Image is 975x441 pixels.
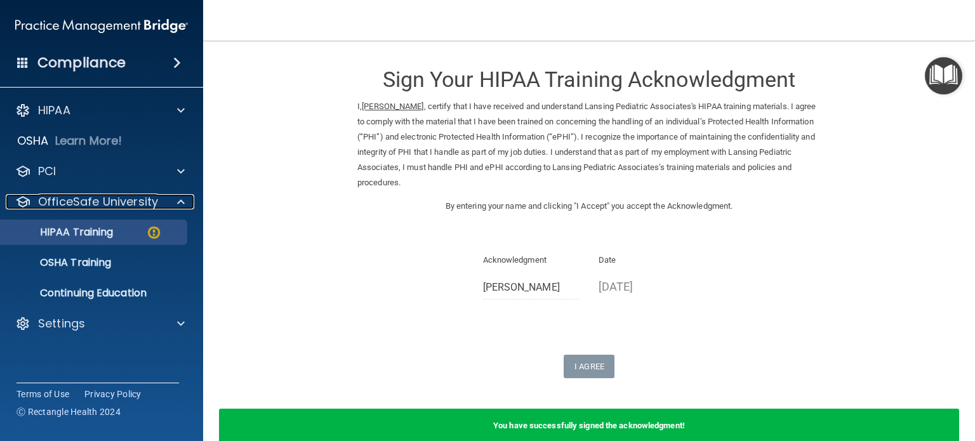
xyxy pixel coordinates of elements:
p: Date [599,253,696,268]
p: OfficeSafe University [38,194,158,209]
a: PCI [15,164,185,179]
a: Settings [15,316,185,331]
p: HIPAA [38,103,70,118]
p: [DATE] [599,276,696,297]
p: Continuing Education [8,287,182,299]
a: HIPAA [15,103,185,118]
h3: Sign Your HIPAA Training Acknowledgment [357,68,821,91]
b: You have successfully signed the acknowledgment! [493,421,685,430]
p: Acknowledgment [483,253,580,268]
img: warning-circle.0cc9ac19.png [146,225,162,240]
h4: Compliance [37,54,126,72]
button: I Agree [564,355,614,378]
p: I, , certify that I have received and understand Lansing Pediatric Associates's HIPAA training ma... [357,99,821,190]
button: Open Resource Center [925,57,962,95]
p: OSHA [17,133,49,148]
ins: [PERSON_NAME] [362,102,423,111]
a: Privacy Policy [84,388,142,400]
input: Full Name [483,276,580,299]
img: PMB logo [15,13,188,39]
p: PCI [38,164,56,179]
p: HIPAA Training [8,226,113,239]
p: By entering your name and clicking "I Accept" you accept the Acknowledgment. [357,199,821,214]
span: Ⓒ Rectangle Health 2024 [17,405,121,418]
a: Terms of Use [17,388,69,400]
p: OSHA Training [8,256,111,269]
a: OfficeSafe University [15,194,185,209]
p: Learn More! [55,133,123,148]
p: Settings [38,316,85,331]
